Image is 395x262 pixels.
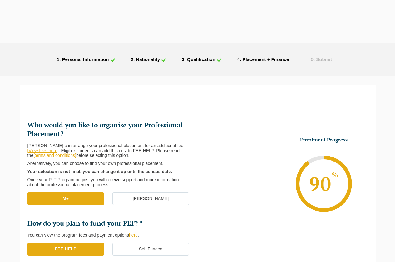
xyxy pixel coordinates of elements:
[311,57,314,62] span: 5
[27,121,193,138] h2: Who would you like to organise your Professional Placement?
[27,169,172,174] strong: Your selection is not final, you can change it up until the census date.
[314,57,332,62] span: . Submit
[27,233,188,238] p: You can view the program fees and payment options .
[129,233,138,238] a: here
[27,148,59,153] a: [View fees here]
[59,57,109,62] span: . Personal Information
[112,243,189,256] label: Self Funded
[27,243,104,256] label: FEE-HELP
[27,219,193,228] h2: How do you plan to fund your PLT? *
[110,58,115,62] img: check_icon
[237,57,240,62] span: 4
[27,143,188,158] p: [PERSON_NAME] can arrange your professional placement for an additional fee. . Eligible students ...
[332,172,338,178] sup: %
[33,153,76,158] a: [terms and conditions]
[57,57,59,62] span: 1
[240,57,289,62] span: . Placement + Finance
[112,192,189,205] label: [PERSON_NAME]
[217,58,222,62] img: check_icon
[27,192,104,205] label: Me
[182,57,184,62] span: 3
[131,57,133,62] span: 2
[161,58,166,62] img: check_icon
[27,161,188,166] p: Alternatively, you can choose to find your own professional placement.
[285,136,363,143] h3: Enrolment Progress
[133,57,160,62] span: . Nationality
[185,57,215,62] span: . Qualification
[308,171,339,196] span: 90
[27,177,188,188] p: Once your PLT Program begins, you will receive support and more information about the professiona...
